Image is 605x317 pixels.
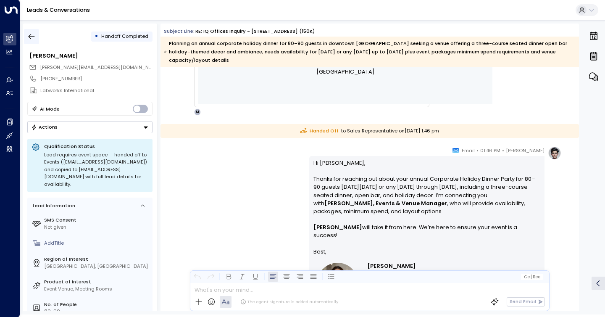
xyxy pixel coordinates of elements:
[101,33,148,40] span: Handoff Completed
[30,202,75,209] div: Lead Information
[467,270,468,277] font: |
[195,28,315,35] div: RE: iQ Offices Inquiry - [STREET_ADDRESS] (150K)
[313,159,541,248] p: Hi [PERSON_NAME], Thanks for reaching out about your annual Corporate Holiday Dinner Party for 80...
[40,75,152,82] div: [PHONE_NUMBER]
[164,39,575,64] div: Planning an annual corporate holiday dinner for 80–90 guests in downtown [GEOGRAPHIC_DATA] seekin...
[29,52,152,60] div: [PERSON_NAME]
[524,275,540,279] span: Cc Bcc
[44,217,150,224] label: SMS Consent
[313,248,541,256] p: Best,
[44,278,150,285] label: Product of Interest
[521,274,543,280] button: Cc|Bcc
[300,127,339,135] span: Handed Off
[480,146,500,155] span: 01:46 PM
[27,6,90,13] a: Leads & Conversations
[40,64,160,71] span: [PERSON_NAME][EMAIL_ADDRESS][DOMAIN_NAME]
[44,301,150,308] label: No. of People
[44,308,150,315] div: 80-90
[44,263,150,270] div: [GEOGRAPHIC_DATA], [GEOGRAPHIC_DATA]
[95,30,98,42] div: •
[44,224,150,231] div: Not given
[531,275,532,279] span: |
[476,146,479,155] span: •
[240,299,338,305] div: The agent signature is added automatically
[31,124,58,130] div: Actions
[44,143,148,150] p: Qualification Status
[160,124,579,138] div: to Sales Representative on [DATE] 1:46 pm
[502,146,504,155] span: •
[27,121,153,133] button: Actions
[192,272,203,282] button: Undo
[164,28,195,34] span: Subject Line:
[44,285,150,293] div: Event Venue, Meeting Rooms
[367,263,416,269] span: [PERSON_NAME]
[40,64,153,71] span: e.fernandes@labworksinternational.com
[324,200,447,207] strong: [PERSON_NAME], Events & Venue Manager
[462,146,475,155] span: Email
[194,108,201,115] div: M
[40,87,152,94] div: Labworks International
[40,105,60,113] div: AI Mode
[548,146,561,160] img: profile-logo.png
[313,224,362,231] strong: [PERSON_NAME]
[506,146,544,155] span: [PERSON_NAME]
[27,121,153,133] div: Button group with a nested menu
[44,240,150,247] div: AddTitle
[206,272,216,282] button: Redo
[44,151,148,188] div: Lead requires event space — handed off to Events ([EMAIL_ADDRESS][DOMAIN_NAME]) and copied to [EM...
[44,256,150,263] label: Region of Interest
